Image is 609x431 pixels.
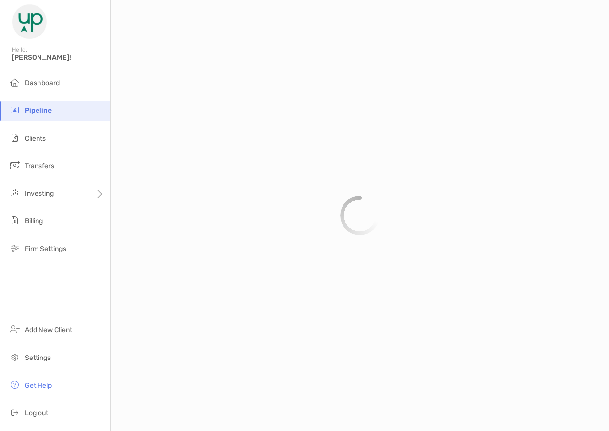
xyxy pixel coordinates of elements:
[9,242,21,254] img: firm-settings icon
[25,107,52,115] span: Pipeline
[25,134,46,143] span: Clients
[9,104,21,116] img: pipeline icon
[12,4,47,39] img: Zoe Logo
[9,406,21,418] img: logout icon
[25,381,52,390] span: Get Help
[9,187,21,199] img: investing icon
[9,379,21,391] img: get-help icon
[9,159,21,171] img: transfers icon
[25,79,60,87] span: Dashboard
[9,215,21,226] img: billing icon
[9,132,21,144] img: clients icon
[9,323,21,335] img: add_new_client icon
[12,53,104,62] span: [PERSON_NAME]!
[25,189,54,198] span: Investing
[25,409,48,417] span: Log out
[25,326,72,334] span: Add New Client
[25,245,66,253] span: Firm Settings
[25,162,54,170] span: Transfers
[9,76,21,88] img: dashboard icon
[25,354,51,362] span: Settings
[25,217,43,225] span: Billing
[9,351,21,363] img: settings icon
